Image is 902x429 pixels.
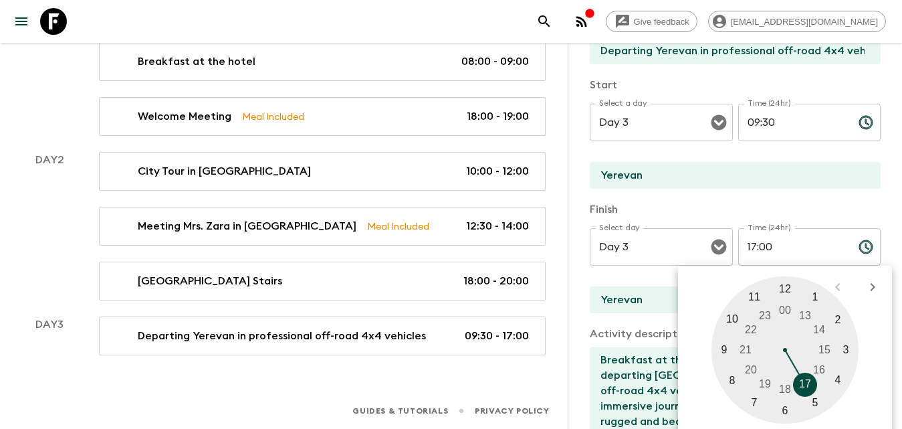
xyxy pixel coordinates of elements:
a: Guides & Tutorials [352,404,448,418]
button: menu [8,8,35,35]
button: Choose time, selected time is 9:30 AM [853,109,879,136]
p: Activity description [590,326,881,342]
span: [EMAIL_ADDRESS][DOMAIN_NAME] [723,17,885,27]
p: 18:00 - 20:00 [463,273,529,289]
p: 09:30 - 17:00 [465,328,529,344]
p: Start [590,77,881,93]
a: Privacy Policy [475,404,549,418]
button: Open [709,113,728,132]
button: search adventures [531,8,558,35]
p: Meeting Mrs. Zara in [GEOGRAPHIC_DATA] [138,218,356,234]
a: City Tour in [GEOGRAPHIC_DATA]10:00 - 12:00 [99,152,546,191]
span: Give feedback [627,17,697,27]
a: [GEOGRAPHIC_DATA] Stairs18:00 - 20:00 [99,262,546,301]
a: Give feedback [606,11,697,32]
button: Choose time, selected time is 5:00 PM [853,234,879,260]
label: Time (24hr) [748,98,791,109]
input: hh:mm [738,104,848,141]
label: Select a day [599,98,647,109]
p: Day 3 [16,317,83,333]
p: Welcome Meeting [138,108,231,124]
p: Meal Included [242,109,304,124]
p: Breakfast at the hotel [138,54,255,70]
p: Meal Included [367,219,429,234]
button: Open [709,238,728,256]
label: Time (24hr) [748,222,791,234]
input: hh:mm [738,228,848,266]
a: Departing Yerevan in professional off-road 4x4 vehicles09:30 - 17:00 [99,317,546,355]
input: E.g Hozuagawa boat tour [590,37,870,64]
p: 12:30 - 14:00 [466,218,529,234]
input: Start Location [590,162,870,189]
p: [GEOGRAPHIC_DATA] Stairs [138,273,282,289]
p: 10:00 - 12:00 [466,163,529,179]
a: Meeting Mrs. Zara in [GEOGRAPHIC_DATA]Meal Included12:30 - 14:00 [99,207,546,246]
p: 08:00 - 09:00 [461,54,529,70]
p: Day 2 [16,152,83,168]
a: Breakfast at the hotel08:00 - 09:00 [99,42,546,81]
p: Departing Yerevan in professional off-road 4x4 vehicles [138,328,426,344]
div: [EMAIL_ADDRESS][DOMAIN_NAME] [708,11,886,32]
label: Select day [599,222,640,234]
p: Finish [590,201,881,218]
button: open next view [861,276,884,298]
a: Welcome MeetingMeal Included18:00 - 19:00 [99,97,546,136]
p: 18:00 - 19:00 [467,108,529,124]
input: End Location (leave blank if same as Start) [590,286,870,313]
p: City Tour in [GEOGRAPHIC_DATA] [138,163,311,179]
